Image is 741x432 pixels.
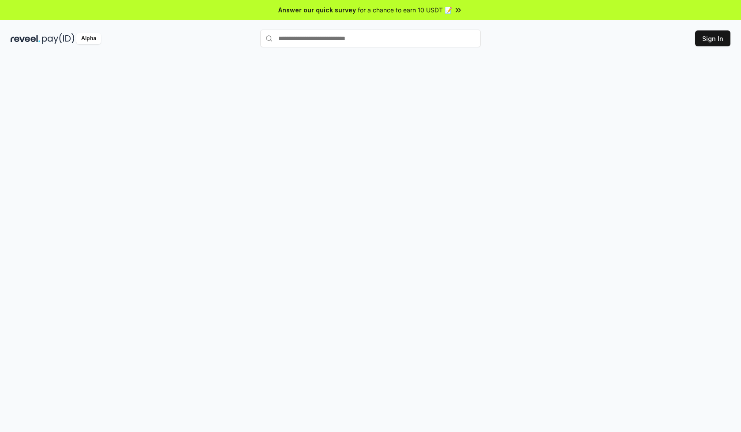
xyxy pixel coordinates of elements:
[11,33,40,44] img: reveel_dark
[358,5,452,15] span: for a chance to earn 10 USDT 📝
[76,33,101,44] div: Alpha
[42,33,75,44] img: pay_id
[695,30,730,46] button: Sign In
[278,5,356,15] span: Answer our quick survey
